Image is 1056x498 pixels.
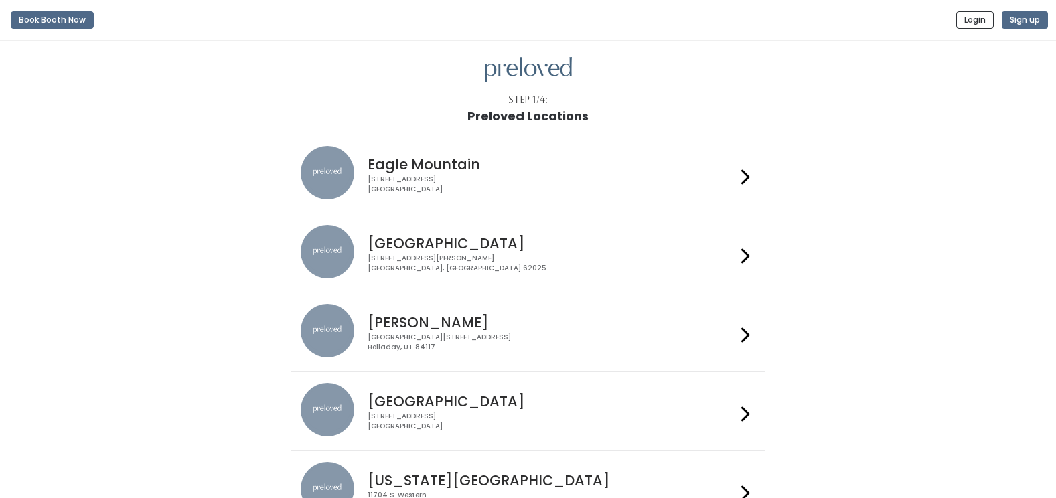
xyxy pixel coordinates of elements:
[301,304,354,357] img: preloved location
[368,157,736,172] h4: Eagle Mountain
[467,110,589,123] h1: Preloved Locations
[368,473,736,488] h4: [US_STATE][GEOGRAPHIC_DATA]
[368,236,736,251] h4: [GEOGRAPHIC_DATA]
[301,383,755,440] a: preloved location [GEOGRAPHIC_DATA] [STREET_ADDRESS][GEOGRAPHIC_DATA]
[301,225,755,282] a: preloved location [GEOGRAPHIC_DATA] [STREET_ADDRESS][PERSON_NAME][GEOGRAPHIC_DATA], [GEOGRAPHIC_D...
[301,225,354,278] img: preloved location
[368,333,736,352] div: [GEOGRAPHIC_DATA][STREET_ADDRESS] Holladay, UT 84117
[368,254,736,273] div: [STREET_ADDRESS][PERSON_NAME] [GEOGRAPHIC_DATA], [GEOGRAPHIC_DATA] 62025
[301,304,755,361] a: preloved location [PERSON_NAME] [GEOGRAPHIC_DATA][STREET_ADDRESS]Holladay, UT 84117
[368,412,736,431] div: [STREET_ADDRESS] [GEOGRAPHIC_DATA]
[368,315,736,330] h4: [PERSON_NAME]
[11,11,94,29] button: Book Booth Now
[11,5,94,35] a: Book Booth Now
[301,383,354,436] img: preloved location
[1002,11,1048,29] button: Sign up
[301,146,755,203] a: preloved location Eagle Mountain [STREET_ADDRESS][GEOGRAPHIC_DATA]
[508,93,548,107] div: Step 1/4:
[485,57,572,83] img: preloved logo
[368,394,736,409] h4: [GEOGRAPHIC_DATA]
[956,11,994,29] button: Login
[301,146,354,199] img: preloved location
[368,175,736,194] div: [STREET_ADDRESS] [GEOGRAPHIC_DATA]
